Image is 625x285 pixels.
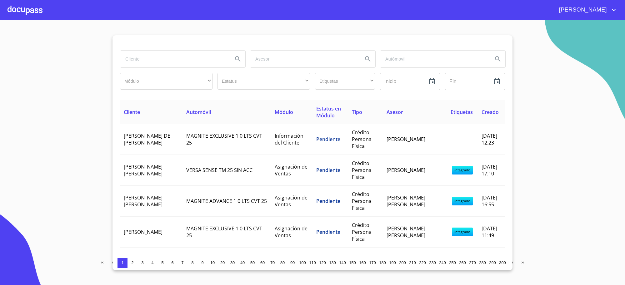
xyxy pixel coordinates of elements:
[280,260,285,265] span: 80
[379,260,386,265] span: 180
[267,258,277,268] button: 70
[237,258,247,268] button: 40
[161,260,163,265] span: 5
[487,258,497,268] button: 290
[452,166,473,174] span: integrado
[499,260,506,265] span: 300
[417,258,427,268] button: 220
[275,109,293,115] span: Módulo
[167,258,177,268] button: 6
[240,260,245,265] span: 40
[151,260,153,265] span: 4
[482,132,497,146] span: [DATE] 12:23
[275,194,307,208] span: Asignación de Ventas
[117,258,127,268] button: 1
[290,260,295,265] span: 90
[210,260,215,265] span: 10
[207,258,217,268] button: 10
[299,260,306,265] span: 100
[177,258,187,268] button: 7
[352,160,372,180] span: Crédito Persona Física
[452,228,473,236] span: integrado
[554,5,617,15] button: account of current user
[227,258,237,268] button: 30
[186,109,211,115] span: Automóvil
[124,228,162,235] span: [PERSON_NAME]
[250,51,358,67] input: search
[387,136,425,143] span: [PERSON_NAME]
[287,258,297,268] button: 90
[459,260,466,265] span: 260
[217,258,227,268] button: 20
[482,225,497,239] span: [DATE] 11:49
[347,258,357,268] button: 150
[316,198,340,204] span: Pendiente
[316,136,340,143] span: Pendiente
[482,109,499,115] span: Creado
[357,258,367,268] button: 160
[315,73,375,90] div: ​
[277,258,287,268] button: 80
[439,260,446,265] span: 240
[554,5,610,15] span: [PERSON_NAME]
[127,258,137,268] button: 2
[131,260,133,265] span: 2
[387,258,397,268] button: 190
[329,260,336,265] span: 130
[449,260,456,265] span: 250
[147,258,157,268] button: 4
[490,52,505,66] button: Search
[360,52,375,66] button: Search
[407,258,417,268] button: 210
[181,260,183,265] span: 7
[275,132,303,146] span: Información del Cliente
[409,260,416,265] span: 210
[257,258,267,268] button: 60
[197,258,207,268] button: 9
[260,260,265,265] span: 60
[297,258,307,268] button: 100
[317,258,327,268] button: 120
[120,73,212,90] div: ​
[316,105,341,119] span: Estatus en Módulo
[247,258,257,268] button: 50
[352,109,362,115] span: Tipo
[191,260,193,265] span: 8
[451,109,473,115] span: Etiquetas
[309,260,316,265] span: 110
[489,260,496,265] span: 290
[124,194,162,208] span: [PERSON_NAME] [PERSON_NAME]
[479,260,486,265] span: 280
[157,258,167,268] button: 5
[171,260,173,265] span: 6
[352,222,372,242] span: Crédito Persona Física
[497,258,507,268] button: 300
[482,163,497,177] span: [DATE] 17:10
[387,109,403,115] span: Asesor
[124,132,170,146] span: [PERSON_NAME] DE [PERSON_NAME]
[187,258,197,268] button: 8
[275,225,307,239] span: Asignación de Ventas
[339,260,346,265] span: 140
[352,191,372,211] span: Crédito Persona Física
[307,258,317,268] button: 110
[399,260,406,265] span: 200
[137,258,147,268] button: 3
[201,260,203,265] span: 9
[270,260,275,265] span: 70
[457,258,467,268] button: 260
[389,260,396,265] span: 190
[230,260,235,265] span: 30
[429,260,436,265] span: 230
[186,198,267,204] span: MAGNITE ADVANCE 1 0 LTS CVT 25
[469,260,476,265] span: 270
[319,260,326,265] span: 120
[387,225,425,239] span: [PERSON_NAME] [PERSON_NAME]
[275,163,307,177] span: Asignación de Ventas
[377,258,387,268] button: 180
[437,258,447,268] button: 240
[447,258,457,268] button: 250
[186,132,262,146] span: MAGNITE EXCLUSIVE 1 0 LTS CVT 25
[467,258,477,268] button: 270
[380,51,488,67] input: search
